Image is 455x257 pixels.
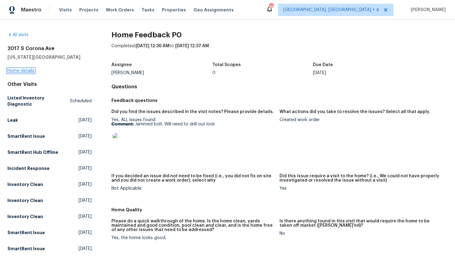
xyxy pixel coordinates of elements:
[7,81,92,87] div: Other Visits
[313,71,414,75] div: [DATE]
[279,219,443,228] h5: Is there anything found in this visit that would require the home to be taken off market ([PERSON...
[193,7,234,13] span: Geo Assignments
[111,71,212,75] div: [PERSON_NAME]
[111,207,448,213] h5: Home Quality
[111,110,274,114] h5: Did you find the issues described in the visit notes? Please provide details.
[111,118,275,157] div: Yes, ALL issues found
[7,163,92,174] a: Incident Response[DATE]
[111,84,448,90] h4: Questions
[111,236,275,240] div: Yes, the home looks good.
[7,230,45,236] h5: SmartRent Issue
[7,165,50,171] h5: Incident Response
[279,231,443,236] div: No
[313,63,333,67] h5: Due Date
[279,110,430,114] h5: What actions did you take to resolve the issues? Select all that apply.
[141,8,154,12] span: Tasks
[7,243,92,254] a: SmartRent Issue[DATE]
[283,7,379,13] span: [GEOGRAPHIC_DATA], [GEOGRAPHIC_DATA] + 4
[7,149,58,155] h5: SmartRent Hub Offline
[7,147,92,158] a: SmartRent Hub Offline[DATE]
[79,7,98,13] span: Projects
[111,32,448,38] h2: Home Feedback P0
[7,45,92,52] h2: 2017 S Corona Ave
[111,219,275,232] h5: Please do a quick walkthrough of the home. Is the home clean, yards maintained and good condition...
[7,133,45,139] h5: SmartRent Issue
[7,213,43,220] h5: Inventory Clean
[7,92,92,110] a: Listed Inventory DiagnosticScheduled
[136,44,169,48] span: [DATE] 12:36 AM
[7,54,92,60] h5: [US_STATE][GEOGRAPHIC_DATA]
[79,165,92,171] span: [DATE]
[111,43,448,59] div: Completed: to
[7,131,92,142] a: SmartRent Issue[DATE]
[79,117,92,123] span: [DATE]
[111,122,275,126] p: Jammed bolt. Will need to drill out lock
[79,230,92,236] span: [DATE]
[111,122,134,126] b: Comment:
[21,7,41,13] span: Maestro
[7,197,43,204] h5: Inventory Clean
[7,211,92,222] a: Inventory Clean[DATE]
[212,63,241,67] h5: Total Scopes
[279,174,443,183] h5: Did this issue require a visit to the home? (i.e., We could not have properly investigated or res...
[7,227,92,238] a: SmartRent Issue[DATE]
[59,7,72,13] span: Visits
[212,71,313,75] div: 0
[269,4,273,10] div: 188
[7,33,28,37] a: All visits
[79,213,92,220] span: [DATE]
[408,7,446,13] span: [PERSON_NAME]
[111,97,448,103] h5: Feedback questions
[279,118,443,122] div: Created work order
[79,181,92,187] span: [DATE]
[279,186,443,191] div: Yes
[7,117,18,123] h5: Leak
[7,246,45,252] h5: SmartRent Issue
[7,179,92,190] a: Inventory Clean[DATE]
[79,197,92,204] span: [DATE]
[162,7,186,13] span: Properties
[79,133,92,139] span: [DATE]
[79,149,92,155] span: [DATE]
[106,7,134,13] span: Work Orders
[7,115,92,126] a: Leak[DATE]
[7,95,70,107] h5: Listed Inventory Diagnostic
[111,186,275,191] div: Not Applicable
[7,195,92,206] a: Inventory Clean[DATE]
[7,69,34,73] a: Home details
[79,246,92,252] span: [DATE]
[70,98,92,104] span: Scheduled
[7,181,43,187] h5: Inventory Clean
[175,44,209,48] span: [DATE] 12:37 AM
[111,174,275,183] h5: If you decided an issue did not need to be fixed (i.e., you did not fix on site and you did not c...
[111,63,132,67] h5: Assignee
